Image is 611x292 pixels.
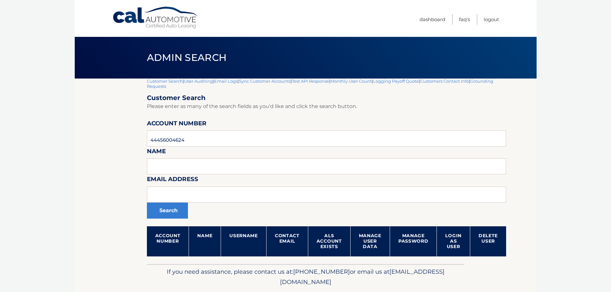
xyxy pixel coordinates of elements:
[266,226,308,256] th: Contact Email
[420,79,469,84] a: Customers Contact Info
[147,226,189,256] th: Account Number
[239,79,291,84] a: Sync Customer Accounts
[147,174,198,186] label: Email Address
[420,14,445,25] a: Dashboard
[112,6,199,29] a: Cal Automotive
[147,94,506,102] h2: Customer Search
[147,203,188,219] button: Search
[147,79,183,84] a: Customer Search
[184,79,213,84] a: User Auditing
[292,79,329,84] a: Test API Response
[189,226,221,256] th: Name
[470,226,506,256] th: Delete User
[147,102,506,111] p: Please enter as many of the search fields as you'd like and click the search button.
[221,226,267,256] th: Username
[308,226,350,256] th: ALS Account Exists
[147,146,166,158] label: Name
[459,14,470,25] a: FAQ's
[151,267,460,287] p: If you need assistance, please contact us at: or email us at
[373,79,419,84] a: Logging Payoff Quote
[147,79,506,264] div: | | | | | | | |
[390,226,437,256] th: Manage Password
[147,119,207,130] label: Account Number
[147,79,493,89] a: Grounding Requests
[214,79,238,84] a: Email Logs
[437,226,470,256] th: Login as User
[484,14,499,25] a: Logout
[147,52,227,63] span: Admin Search
[350,226,390,256] th: Manage User Data
[280,268,445,286] span: [EMAIL_ADDRESS][DOMAIN_NAME]
[293,268,350,275] span: [PHONE_NUMBER]
[330,79,372,84] a: Monthly User Count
